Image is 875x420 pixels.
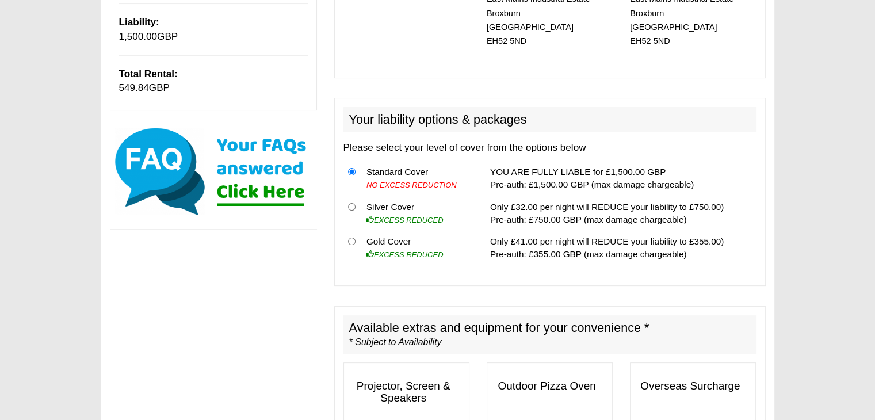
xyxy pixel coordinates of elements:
td: Standard Cover [362,161,472,196]
i: NO EXCESS REDUCTION [366,181,457,189]
td: Gold Cover [362,231,472,265]
b: Liability: [119,17,159,28]
p: GBP [119,67,308,96]
h3: Outdoor Pizza Oven [487,375,612,398]
h2: Your liability options & packages [343,107,756,132]
td: Only £32.00 per night will REDUCE your liability to £750.00) Pre-auth: £750.00 GBP (max damage ch... [486,196,756,231]
h3: Overseas Surcharge [631,375,755,398]
h3: Projector, Screen & Speakers [344,375,469,410]
i: EXCESS REDUCED [366,250,444,259]
td: Silver Cover [362,196,472,231]
img: Click here for our most common FAQs [110,125,317,217]
h2: Available extras and equipment for your convenience * [343,315,756,354]
span: 1,500.00 [119,31,158,42]
span: 549.84 [119,82,149,93]
td: Only £41.00 per night will REDUCE your liability to £355.00) Pre-auth: £355.00 GBP (max damage ch... [486,231,756,265]
p: Please select your level of cover from the options below [343,141,756,155]
p: GBP [119,16,308,44]
i: EXCESS REDUCED [366,216,444,224]
td: YOU ARE FULLY LIABLE for £1,500.00 GBP Pre-auth: £1,500.00 GBP (max damage chargeable) [486,161,756,196]
i: * Subject to Availability [349,337,442,347]
b: Total Rental: [119,68,178,79]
